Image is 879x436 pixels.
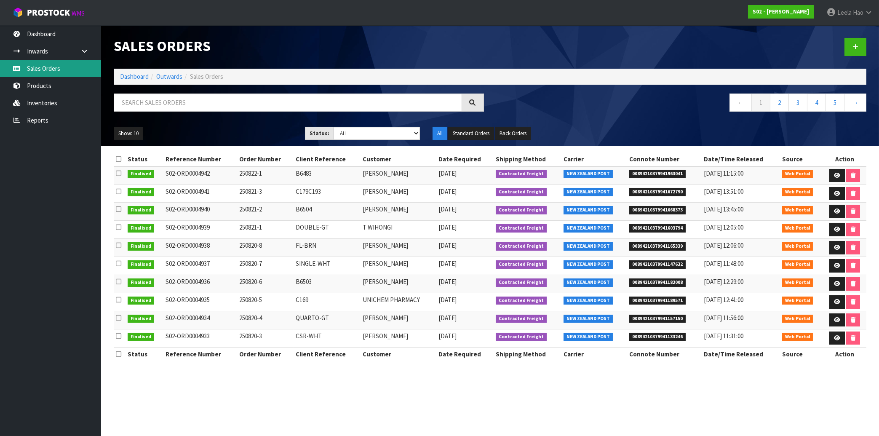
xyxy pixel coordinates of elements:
th: Date Required [436,347,494,361]
span: Contracted Freight [496,224,547,233]
span: Finalised [128,188,154,196]
th: Customer [361,152,436,166]
span: Finalised [128,297,154,305]
td: S02-ORD0004941 [163,185,237,203]
td: [PERSON_NAME] [361,311,436,329]
th: Order Number [237,152,294,166]
td: [PERSON_NAME] [361,239,436,257]
td: [PERSON_NAME] [361,275,436,293]
span: Finalised [128,333,154,341]
th: Date/Time Released [702,347,780,361]
td: S02-ORD0004937 [163,257,237,275]
th: Action [823,347,866,361]
span: Contracted Freight [496,278,547,287]
td: SINGLE-WHT [294,257,361,275]
td: [PERSON_NAME] [361,166,436,185]
input: Search sales orders [114,94,462,112]
th: Source [780,347,823,361]
span: [DATE] [438,259,457,267]
a: 5 [826,94,844,112]
nav: Page navigation [497,94,867,114]
td: S02-ORD0004936 [163,275,237,293]
span: Contracted Freight [496,315,547,323]
span: Finalised [128,260,154,269]
span: [DATE] [438,314,457,322]
span: Web Portal [782,333,813,341]
span: Contracted Freight [496,260,547,269]
th: Date/Time Released [702,152,780,166]
td: [PERSON_NAME] [361,203,436,221]
span: Finalised [128,206,154,214]
td: C169 [294,293,361,311]
td: 250820-5 [237,293,294,311]
td: S02-ORD0004938 [163,239,237,257]
th: Client Reference [294,347,361,361]
span: [DATE] 13:45:00 [704,205,743,213]
th: Order Number [237,347,294,361]
th: Shipping Method [494,152,561,166]
span: 00894210379941603794 [629,224,686,233]
a: ← [729,94,752,112]
a: Dashboard [120,72,149,80]
th: Status [126,152,163,166]
span: [DATE] [438,241,457,249]
span: 00894210379941165339 [629,242,686,251]
span: ProStock [27,7,70,18]
span: 00894210379941147632 [629,260,686,269]
th: Action [823,152,866,166]
span: [DATE] [438,187,457,195]
th: Date Required [436,152,494,166]
span: Web Portal [782,224,813,233]
th: Connote Number [627,347,702,361]
td: [PERSON_NAME] [361,185,436,203]
th: Connote Number [627,152,702,166]
span: Web Portal [782,315,813,323]
td: QUARTO-GT [294,311,361,329]
span: NEW ZEALAND POST [564,242,613,251]
td: UNICHEM PHARMACY [361,293,436,311]
td: 250821-2 [237,203,294,221]
span: NEW ZEALAND POST [564,260,613,269]
span: Contracted Freight [496,333,547,341]
td: 250821-1 [237,221,294,239]
span: [DATE] [438,223,457,231]
td: S02-ORD0004940 [163,203,237,221]
td: DOUBLE-GT [294,221,361,239]
span: [DATE] 11:15:00 [704,169,743,177]
span: 00894210379941182008 [629,278,686,287]
th: Reference Number [163,347,237,361]
span: Finalised [128,278,154,287]
span: Finalised [128,242,154,251]
small: WMS [72,9,85,17]
td: 250821-3 [237,185,294,203]
a: 3 [788,94,807,112]
th: Customer [361,347,436,361]
span: [DATE] 12:29:00 [704,278,743,286]
span: NEW ZEALAND POST [564,170,613,178]
span: Web Portal [782,297,813,305]
td: 250820-7 [237,257,294,275]
span: Leela [837,8,852,16]
td: FL-BRN [294,239,361,257]
td: CSR-WHT [294,329,361,347]
th: Source [780,152,823,166]
span: NEW ZEALAND POST [564,333,613,341]
td: 250820-6 [237,275,294,293]
span: Web Portal [782,188,813,196]
img: cube-alt.png [13,7,23,18]
a: 4 [807,94,826,112]
button: Back Orders [495,127,531,140]
td: [PERSON_NAME] [361,329,436,347]
th: Status [126,347,163,361]
span: Finalised [128,224,154,233]
a: 1 [751,94,770,112]
span: Hao [853,8,863,16]
span: [DATE] [438,169,457,177]
td: 250820-3 [237,329,294,347]
td: S02-ORD0004933 [163,329,237,347]
span: [DATE] 11:48:00 [704,259,743,267]
th: Client Reference [294,152,361,166]
span: [DATE] 12:06:00 [704,241,743,249]
td: S02-ORD0004934 [163,311,237,329]
span: [DATE] 12:41:00 [704,296,743,304]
